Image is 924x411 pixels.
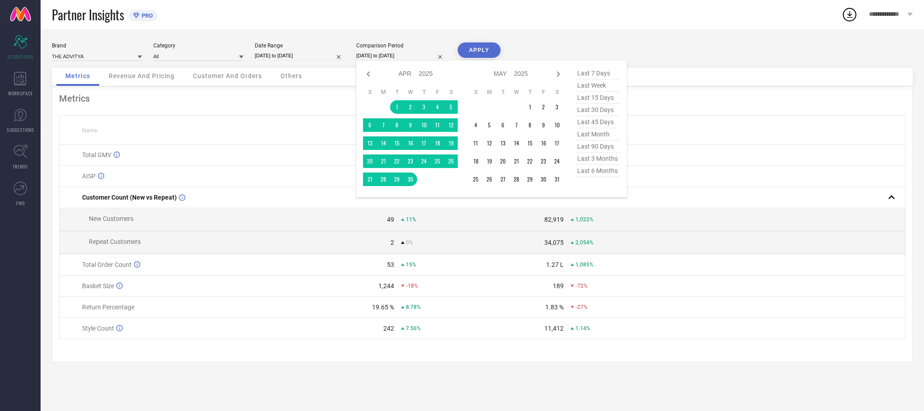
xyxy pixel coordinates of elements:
[7,53,34,60] span: SCORECARDS
[575,239,593,246] span: 2,054%
[496,173,510,186] td: Tue May 27 2025
[404,173,417,186] td: Wed Apr 30 2025
[417,89,431,96] th: Thursday
[390,136,404,150] td: Tue Apr 15 2025
[550,89,564,96] th: Saturday
[523,100,537,114] td: Thu May 01 2025
[387,216,394,223] div: 49
[390,89,404,96] th: Tuesday
[417,154,431,168] td: Thu Apr 24 2025
[8,90,33,97] span: WORKSPACE
[523,154,537,168] td: Thu May 22 2025
[372,304,394,311] div: 19.65 %
[404,100,417,114] td: Wed Apr 02 2025
[404,136,417,150] td: Wed Apr 16 2025
[523,136,537,150] td: Thu May 15 2025
[458,42,501,58] button: APPLY
[550,154,564,168] td: Sat May 24 2025
[575,262,593,268] span: 1,085%
[469,118,483,132] td: Sun May 04 2025
[82,127,97,134] span: Name
[469,89,483,96] th: Sunday
[89,215,133,222] span: New Customers
[13,163,28,170] span: TRENDS
[406,283,418,289] span: -18%
[553,282,564,290] div: 189
[469,154,483,168] td: Sun May 18 2025
[575,67,620,79] span: last 7 days
[406,325,421,332] span: 7.56%
[356,51,446,61] input: Select comparison period
[510,136,523,150] td: Wed May 14 2025
[537,154,550,168] td: Fri May 23 2025
[575,79,620,92] span: last week
[82,282,114,290] span: Basket Size
[510,173,523,186] td: Wed May 28 2025
[363,136,377,150] td: Sun Apr 13 2025
[496,89,510,96] th: Tuesday
[496,154,510,168] td: Tue May 20 2025
[280,72,302,79] span: Others
[387,261,394,268] div: 53
[575,304,588,310] span: -27%
[7,126,34,133] span: SUGGESTIONS
[575,92,620,104] span: last 15 days
[82,304,134,311] span: Return Percentage
[82,325,114,332] span: Style Count
[431,118,444,132] td: Fri Apr 11 2025
[483,136,496,150] td: Mon May 12 2025
[377,154,390,168] td: Mon Apr 21 2025
[82,194,177,201] span: Customer Count (New vs Repeat)
[65,72,90,79] span: Metrics
[153,42,244,49] div: Category
[417,100,431,114] td: Thu Apr 03 2025
[553,69,564,79] div: Next month
[363,173,377,186] td: Sun Apr 27 2025
[255,51,345,61] input: Select date range
[550,100,564,114] td: Sat May 03 2025
[483,118,496,132] td: Mon May 05 2025
[550,136,564,150] td: Sat May 17 2025
[406,239,413,246] span: 0%
[193,72,262,79] span: Customer And Orders
[363,118,377,132] td: Sun Apr 06 2025
[431,89,444,96] th: Friday
[575,283,588,289] span: -72%
[82,173,96,180] span: AISP
[575,140,620,153] span: last 90 days
[363,69,374,79] div: Previous month
[544,239,564,246] div: 34,075
[431,136,444,150] td: Fri Apr 18 2025
[537,100,550,114] td: Fri May 02 2025
[545,304,564,311] div: 1.83 %
[544,216,564,223] div: 82,919
[537,89,550,96] th: Friday
[390,173,404,186] td: Tue Apr 29 2025
[496,118,510,132] td: Tue May 06 2025
[523,118,537,132] td: Thu May 08 2025
[391,239,394,246] div: 2
[444,154,458,168] td: Sat Apr 26 2025
[523,173,537,186] td: Thu May 29 2025
[363,89,377,96] th: Sunday
[82,261,132,268] span: Total Order Count
[109,72,175,79] span: Revenue And Pricing
[52,5,124,24] span: Partner Insights
[537,173,550,186] td: Fri May 30 2025
[575,116,620,128] span: last 45 days
[444,118,458,132] td: Sat Apr 12 2025
[16,200,25,206] span: FWD
[444,89,458,96] th: Saturday
[406,304,421,310] span: 8.78%
[431,100,444,114] td: Fri Apr 04 2025
[139,12,153,19] span: PRO
[59,93,906,104] div: Metrics
[550,173,564,186] td: Sat May 31 2025
[575,325,590,332] span: 1.14%
[469,136,483,150] td: Sun May 11 2025
[483,89,496,96] th: Monday
[537,136,550,150] td: Fri May 16 2025
[544,325,564,332] div: 11,412
[483,154,496,168] td: Mon May 19 2025
[575,128,620,140] span: last month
